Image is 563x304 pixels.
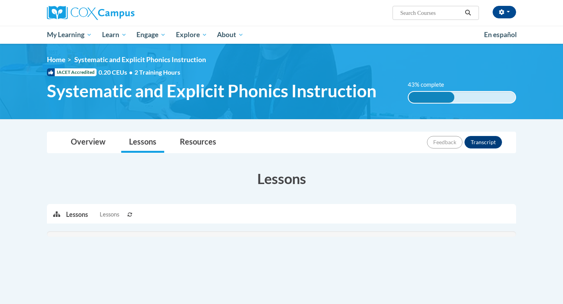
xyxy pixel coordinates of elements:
span: • [129,68,133,76]
span: En español [484,30,517,39]
span: IACET Accredited [47,68,97,76]
h3: Lessons [47,169,516,188]
input: Search Courses [400,8,462,18]
div: Main menu [35,26,528,44]
span: Systematic and Explicit Phonics Instruction [47,80,377,101]
button: Search [462,8,474,18]
span: My Learning [47,30,92,39]
a: Engage [131,26,171,44]
button: Feedback [427,136,463,148]
span: Systematic and Explicit Phonics Instruction [74,55,206,64]
a: Explore [171,26,212,44]
label: 43% complete [408,80,453,89]
a: Home [47,55,65,64]
span: 2 Training Hours [134,68,180,76]
a: En español [479,27,522,43]
button: Account Settings [493,6,516,18]
a: About [212,26,249,44]
a: Overview [63,132,113,153]
a: Resources [172,132,224,153]
span: Lessons [100,210,119,219]
a: My Learning [42,26,97,44]
img: Cox Campus [47,6,134,20]
span: Engage [136,30,166,39]
p: Lessons [66,210,88,219]
a: Lessons [121,132,164,153]
span: 0.20 CEUs [99,68,134,77]
span: About [217,30,244,39]
a: Learn [97,26,132,44]
a: Cox Campus [47,6,195,20]
button: Transcript [464,136,502,148]
div: 43% complete [409,92,455,103]
span: Explore [176,30,207,39]
span: Learn [102,30,127,39]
